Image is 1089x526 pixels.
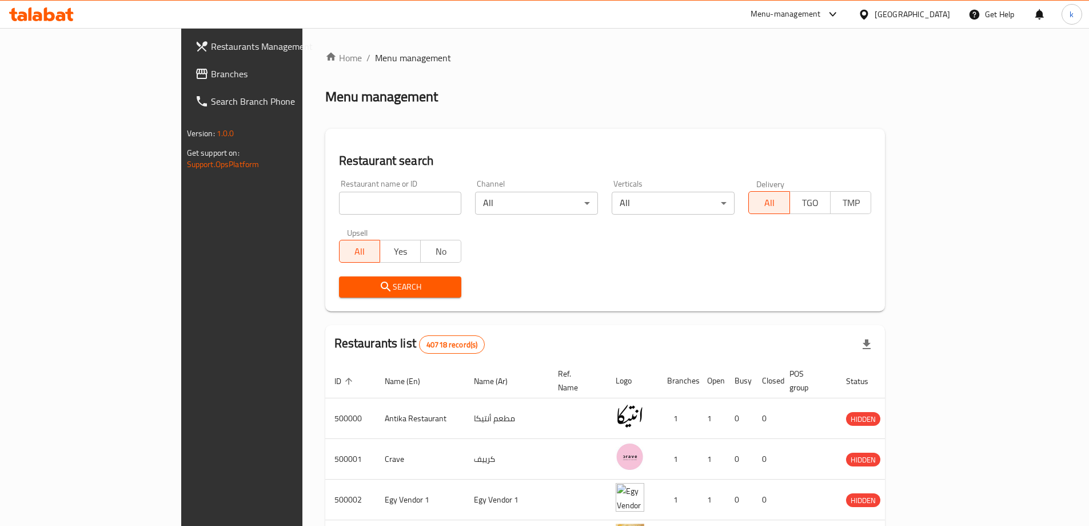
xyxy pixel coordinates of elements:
span: Ref. Name [558,367,593,394]
td: Egy Vendor 1 [465,480,549,520]
div: All [475,192,598,215]
span: Get support on: [187,145,240,160]
th: Closed [753,363,780,398]
input: Search for restaurant name or ID.. [339,192,462,215]
nav: breadcrumb [325,51,885,65]
th: Branches [658,363,698,398]
span: Search [348,280,453,294]
td: 0 [725,398,753,439]
td: Crave [376,439,465,480]
span: All [753,195,785,211]
td: 0 [725,439,753,480]
span: POS group [789,367,823,394]
button: All [339,240,380,263]
td: كرييف [465,439,549,480]
span: Version: [187,126,215,141]
td: Antika Restaurant [376,398,465,439]
label: Delivery [756,180,785,188]
button: Yes [380,240,421,263]
span: 1.0.0 [217,126,234,141]
h2: Restaurant search [339,152,872,169]
button: No [420,240,461,263]
td: 1 [658,439,698,480]
span: HIDDEN [846,453,880,466]
span: ID [334,374,356,388]
div: HIDDEN [846,453,880,466]
span: Name (En) [385,374,435,388]
button: All [748,191,789,214]
a: Restaurants Management [186,33,363,60]
div: Menu-management [751,7,821,21]
span: No [425,243,457,260]
span: 40718 record(s) [420,339,484,350]
td: 1 [698,480,725,520]
img: Egy Vendor 1 [616,483,644,512]
a: Support.OpsPlatform [187,157,260,172]
td: Egy Vendor 1 [376,480,465,520]
div: All [612,192,735,215]
td: مطعم أنتيكا [465,398,549,439]
th: Busy [725,363,753,398]
td: 1 [658,398,698,439]
div: Total records count [419,335,485,354]
td: 1 [698,398,725,439]
span: Name (Ar) [474,374,522,388]
div: [GEOGRAPHIC_DATA] [875,8,950,21]
td: 0 [753,439,780,480]
button: TMP [830,191,871,214]
th: Open [698,363,725,398]
div: HIDDEN [846,493,880,507]
span: Menu management [375,51,451,65]
button: Search [339,276,462,298]
span: All [344,243,376,260]
h2: Restaurants list [334,335,485,354]
span: Status [846,374,883,388]
img: Crave [616,442,644,471]
div: Export file [853,331,880,358]
span: Branches [211,67,354,81]
td: 0 [753,480,780,520]
li: / [366,51,370,65]
a: Search Branch Phone [186,88,363,115]
td: 0 [725,480,753,520]
span: k [1070,8,1074,21]
button: TGO [789,191,831,214]
td: 1 [658,480,698,520]
h2: Menu management [325,88,438,106]
a: Branches [186,60,363,88]
span: TMP [835,195,867,211]
td: 1 [698,439,725,480]
span: Search Branch Phone [211,94,354,108]
td: 0 [753,398,780,439]
img: Antika Restaurant [616,402,644,430]
th: Logo [607,363,658,398]
span: Restaurants Management [211,39,354,53]
span: Yes [385,243,416,260]
span: HIDDEN [846,494,880,507]
label: Upsell [347,228,368,236]
span: TGO [795,195,826,211]
span: HIDDEN [846,413,880,426]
